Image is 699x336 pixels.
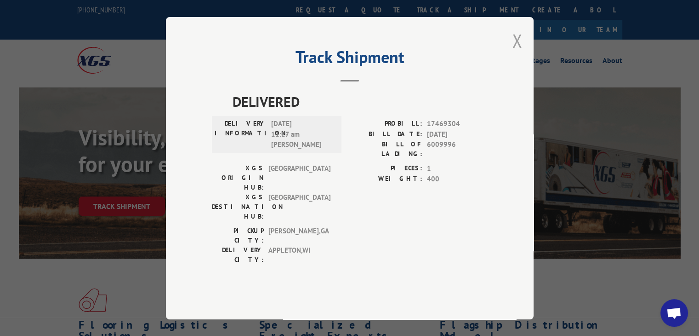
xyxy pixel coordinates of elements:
label: BILL DATE: [350,129,422,139]
span: APPLETON , WI [268,245,330,265]
span: [GEOGRAPHIC_DATA] [268,192,330,221]
label: PROBILL: [350,119,422,129]
label: XGS DESTINATION HUB: [212,192,264,221]
label: BILL OF LADING: [350,139,422,159]
span: 400 [427,174,488,184]
span: [PERSON_NAME] , GA [268,226,330,245]
span: 1 [427,163,488,174]
span: [DATE] 11:27 am [PERSON_NAME] [271,119,333,150]
span: [GEOGRAPHIC_DATA] [268,163,330,192]
span: DELIVERED [233,91,488,112]
h2: Track Shipment [212,51,488,68]
label: PICKUP CITY: [212,226,264,245]
div: Open chat [660,299,688,327]
label: DELIVERY INFORMATION: [215,119,267,150]
span: 17469304 [427,119,488,129]
label: DELIVERY CITY: [212,245,264,265]
label: XGS ORIGIN HUB: [212,163,264,192]
span: [DATE] [427,129,488,139]
label: WEIGHT: [350,174,422,184]
button: Close modal [512,29,522,53]
span: 6009996 [427,139,488,159]
label: PIECES: [350,163,422,174]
